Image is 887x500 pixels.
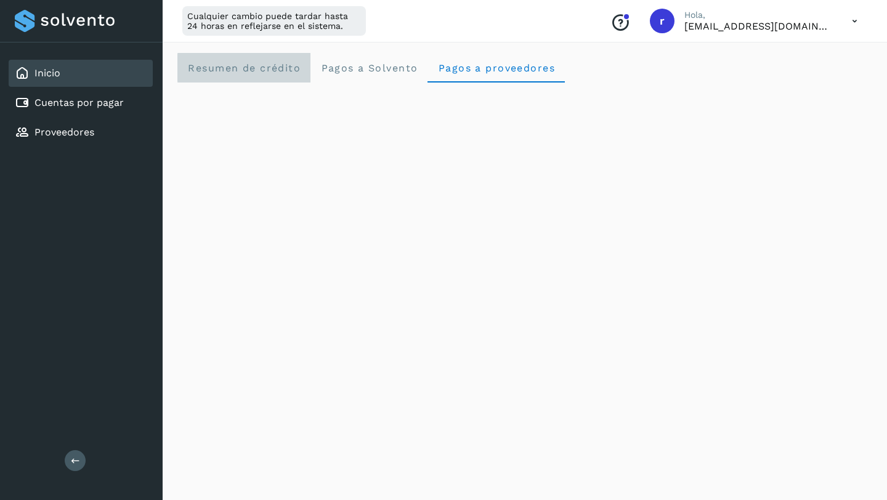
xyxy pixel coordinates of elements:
div: Cualquier cambio puede tardar hasta 24 horas en reflejarse en el sistema. [182,6,366,36]
p: rbp@tlbtransportes.mx [684,20,832,32]
a: Proveedores [34,126,94,138]
div: Proveedores [9,119,153,146]
div: Cuentas por pagar [9,89,153,116]
a: Inicio [34,67,60,79]
div: Inicio [9,60,153,87]
p: Hola, [684,10,832,20]
a: Cuentas por pagar [34,97,124,108]
span: Pagos a Solvento [320,62,418,74]
span: Resumen de crédito [187,62,301,74]
span: Pagos a proveedores [437,62,555,74]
